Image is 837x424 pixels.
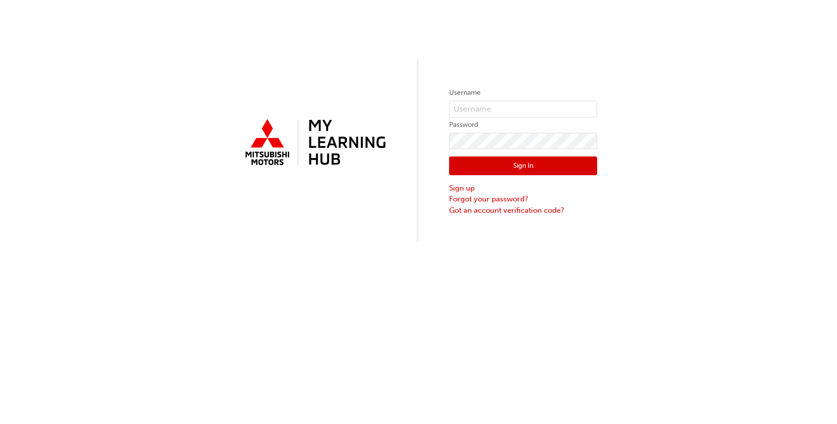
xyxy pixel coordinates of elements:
a: Sign up [449,183,597,194]
label: Password [449,119,597,131]
a: Got an account verification code? [449,205,597,216]
button: Sign In [449,156,597,175]
a: Forgot your password? [449,193,597,205]
input: Username [449,101,597,117]
label: Username [449,87,597,99]
img: mmal [240,115,388,171]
